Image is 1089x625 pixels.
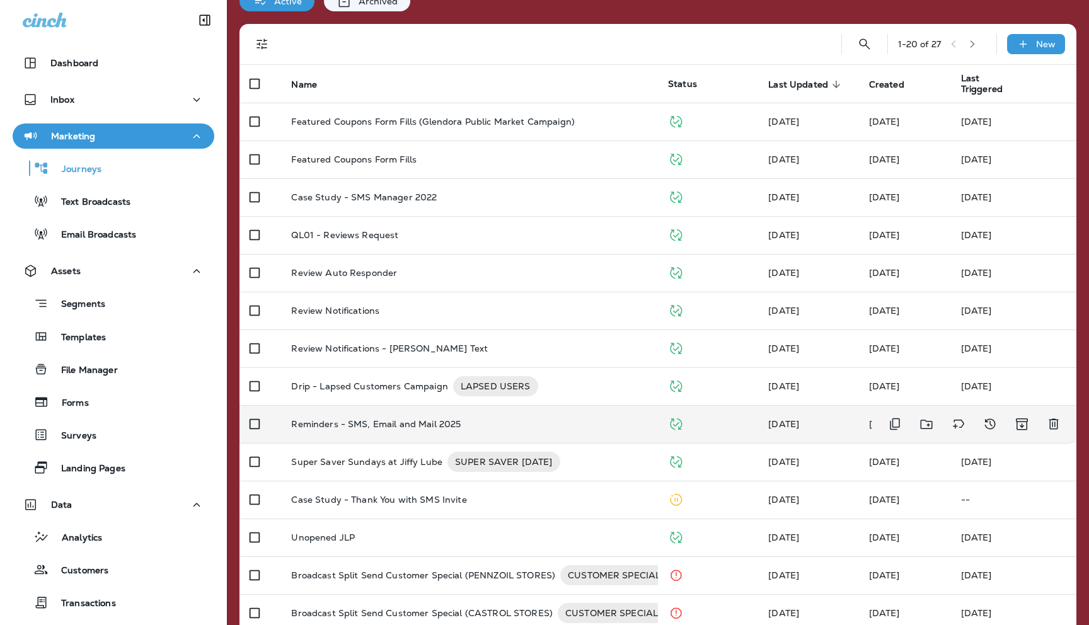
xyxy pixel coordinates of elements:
button: Marketing [13,123,214,149]
p: Review Notifications [291,306,379,316]
p: Unopened JLP [291,532,355,542]
span: Jennifer Welch [768,343,799,354]
span: Name [291,79,317,90]
p: Dashboard [50,58,98,68]
span: Created [869,79,904,90]
td: [DATE] [951,140,1076,178]
span: Jennifer Welch [869,305,900,316]
p: Drip - Lapsed Customers Campaign [291,376,447,396]
p: Review Auto Responder [291,268,397,278]
button: Customers [13,556,214,583]
span: Shire Marketing [768,456,799,467]
button: Landing Pages [13,454,214,481]
button: Templates [13,323,214,350]
span: Unknown [869,116,900,127]
span: Jennifer Welch [768,267,799,278]
span: Jennifer Welch [768,305,799,316]
p: Text Broadcasts [49,197,130,209]
button: Duplicate [882,411,907,437]
span: Jennifer Welch [869,229,900,241]
span: Jennifer Welch [869,343,900,354]
span: Published [668,228,684,239]
div: CUSTOMER SPECIAL [560,565,668,585]
span: Published [668,266,684,277]
span: Unknown [768,494,799,505]
button: Collapse Sidebar [187,8,222,33]
span: Shire Marketing [869,456,900,467]
td: [DATE] [951,292,1076,330]
button: Surveys [13,421,214,448]
span: Unknown [869,570,900,581]
span: LAPSED USERS [453,380,538,393]
span: Status [668,78,697,89]
p: Customers [49,565,108,577]
span: Shire Marketing [869,418,900,430]
p: Assets [51,266,81,276]
span: Unknown [869,607,900,619]
td: [DATE] [951,330,1076,367]
div: CUSTOMER SPECIAL [558,603,665,623]
span: Stopped [668,606,684,617]
span: Published [668,530,684,542]
div: SUPER SAVER [DATE] [447,452,560,472]
p: Templates [49,332,106,344]
p: Analytics [49,532,102,544]
button: Forms [13,389,214,415]
td: [DATE] [951,216,1076,254]
p: Surveys [49,430,96,442]
span: Unknown [869,381,900,392]
p: Journeys [49,164,101,176]
p: -- [961,495,1066,505]
td: [DATE] [951,443,1076,481]
button: Assets [13,258,214,284]
p: New [1036,39,1056,49]
span: Shire Marketing [768,192,799,203]
span: Published [668,379,684,391]
p: Case Study - Thank You with SMS Invite [291,495,466,505]
p: QL01 - Reviews Request [291,230,398,240]
span: Published [668,190,684,202]
button: Email Broadcasts [13,221,214,247]
span: Unknown [869,494,900,505]
p: Featured Coupons Form Fills (Glendora Public Market Campaign) [291,117,575,127]
button: Transactions [13,589,214,616]
span: Last Triggered [961,73,1030,95]
p: Forms [49,398,89,410]
span: Shire Marketing [869,532,900,543]
button: Delete [1041,411,1066,437]
p: Featured Coupons Form Fills [291,154,417,164]
span: Shire Marketing [768,154,799,165]
p: Email Broadcasts [49,229,136,241]
td: [DATE] [951,103,1076,140]
span: Jennifer Welch [869,267,900,278]
p: Reminders - SMS, Email and Mail 2025 [291,419,461,429]
p: Super Saver Sundays at Jiffy Lube [291,452,442,472]
span: Shire Marketing [768,570,799,581]
span: SUPER SAVER [DATE] [447,456,560,468]
p: File Manager [49,365,118,377]
button: Add tags [946,411,971,437]
span: Shire Marketing [768,532,799,543]
button: Filters [250,32,275,57]
span: Unknown [768,381,799,392]
span: Published [668,417,684,428]
p: Data [51,500,72,510]
p: Transactions [49,598,116,610]
button: Archive [1009,411,1035,437]
button: Inbox [13,87,214,112]
span: Unknown [869,192,900,203]
span: Published [668,455,684,466]
td: [DATE] [951,178,1076,216]
span: Unknown [768,116,799,127]
span: Published [668,152,684,164]
span: Jennifer Welch [768,229,799,241]
button: View Changelog [977,411,1003,437]
p: Landing Pages [49,463,125,475]
button: Analytics [13,524,214,550]
p: Inbox [50,95,74,105]
button: Move to folder [914,411,940,437]
span: CUSTOMER SPECIAL [558,607,665,619]
td: [DATE] [951,254,1076,292]
span: Created [869,79,921,90]
td: [DATE] [951,367,1076,405]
